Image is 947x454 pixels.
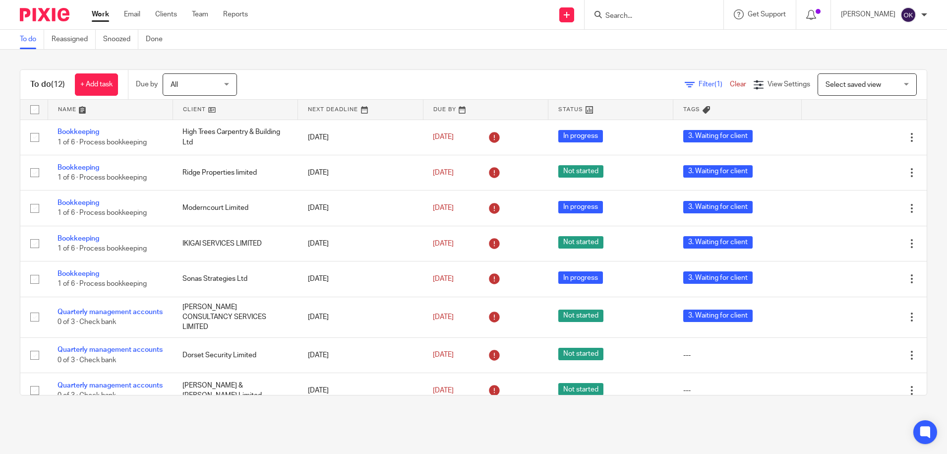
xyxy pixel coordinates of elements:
[223,9,248,19] a: Reports
[683,310,753,322] span: 3. Waiting for client
[173,155,297,190] td: Ridge Properties limited
[558,165,603,178] span: Not started
[826,81,881,88] span: Select saved view
[433,275,454,282] span: [DATE]
[58,174,147,181] span: 1 of 6 · Process bookkeeping
[558,201,603,213] span: In progress
[683,350,792,360] div: ---
[58,392,116,399] span: 0 of 3 · Check bank
[298,226,423,261] td: [DATE]
[192,9,208,19] a: Team
[58,281,147,288] span: 1 of 6 · Process bookkeeping
[558,236,603,249] span: Not started
[146,30,170,49] a: Done
[298,297,423,337] td: [DATE]
[683,201,753,213] span: 3. Waiting for client
[30,79,65,90] h1: To do
[298,120,423,155] td: [DATE]
[558,310,603,322] span: Not started
[58,129,99,135] a: Bookkeeping
[604,12,694,21] input: Search
[58,210,147,217] span: 1 of 6 · Process bookkeeping
[433,240,454,247] span: [DATE]
[433,387,454,394] span: [DATE]
[298,155,423,190] td: [DATE]
[298,373,423,408] td: [DATE]
[841,9,895,19] p: [PERSON_NAME]
[173,226,297,261] td: IKIGAI SERVICES LIMITED
[103,30,138,49] a: Snoozed
[173,261,297,297] td: Sonas Strategies Ltd
[683,271,753,284] span: 3. Waiting for client
[558,348,603,360] span: Not started
[58,309,163,316] a: Quarterly management accounts
[58,139,147,146] span: 1 of 6 · Process bookkeeping
[298,191,423,226] td: [DATE]
[58,199,99,206] a: Bookkeeping
[683,107,700,112] span: Tags
[173,191,297,226] td: Moderncourt Limited
[92,9,109,19] a: Work
[173,337,297,373] td: Dorset Security Limited
[433,204,454,211] span: [DATE]
[298,337,423,373] td: [DATE]
[683,236,753,249] span: 3. Waiting for client
[171,81,178,88] span: All
[58,270,99,277] a: Bookkeeping
[52,30,96,49] a: Reassigned
[20,8,69,21] img: Pixie
[433,169,454,176] span: [DATE]
[75,73,118,96] a: + Add task
[58,164,99,171] a: Bookkeeping
[20,30,44,49] a: To do
[714,81,722,88] span: (1)
[683,165,753,178] span: 3. Waiting for client
[124,9,140,19] a: Email
[58,319,116,325] span: 0 of 3 · Check bank
[173,297,297,337] td: [PERSON_NAME] CONSULTANCY SERVICES LIMITED
[58,382,163,389] a: Quarterly management accounts
[173,120,297,155] td: High Trees Carpentry & Building Ltd
[558,130,603,142] span: In progress
[900,7,916,23] img: svg%3E
[748,11,786,18] span: Get Support
[155,9,177,19] a: Clients
[298,261,423,297] td: [DATE]
[768,81,810,88] span: View Settings
[51,80,65,88] span: (12)
[136,79,158,89] p: Due by
[730,81,746,88] a: Clear
[558,383,603,395] span: Not started
[58,235,99,242] a: Bookkeeping
[433,134,454,141] span: [DATE]
[173,373,297,408] td: [PERSON_NAME] & [PERSON_NAME] Limited
[433,352,454,359] span: [DATE]
[699,81,730,88] span: Filter
[683,130,753,142] span: 3. Waiting for client
[58,346,163,353] a: Quarterly management accounts
[58,245,147,252] span: 1 of 6 · Process bookkeeping
[683,386,792,395] div: ---
[558,271,603,284] span: In progress
[433,314,454,321] span: [DATE]
[58,357,116,364] span: 0 of 3 · Check bank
